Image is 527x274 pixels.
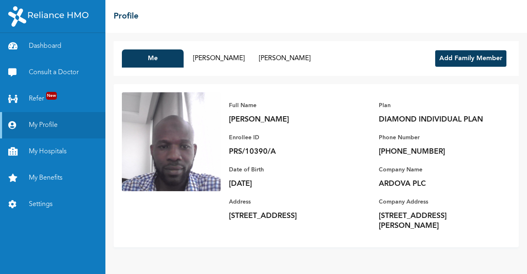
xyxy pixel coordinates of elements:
[379,101,494,110] p: Plan
[229,101,344,110] p: Full Name
[229,133,344,143] p: Enrollee ID
[229,115,344,124] p: [PERSON_NAME]
[379,165,494,175] p: Company Name
[188,49,250,68] button: [PERSON_NAME]
[435,50,506,67] button: Add Family Member
[122,92,221,191] img: Enrollee
[379,197,494,207] p: Company Address
[229,179,344,189] p: [DATE]
[229,211,344,221] p: [STREET_ADDRESS]
[46,92,57,100] span: New
[254,49,315,68] button: [PERSON_NAME]
[122,49,184,68] button: Me
[379,133,494,143] p: Phone Number
[379,211,494,231] p: [STREET_ADDRESS][PERSON_NAME]
[379,147,494,157] p: [PHONE_NUMBER]
[229,197,344,207] p: Address
[379,115,494,124] p: DIAMOND INDIVIDUAL PLAN
[8,6,89,27] img: RelianceHMO's Logo
[229,147,344,157] p: PRS/10390/A
[229,165,344,175] p: Date of Birth
[379,179,494,189] p: ARDOVA PLC
[114,10,138,23] h2: Profile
